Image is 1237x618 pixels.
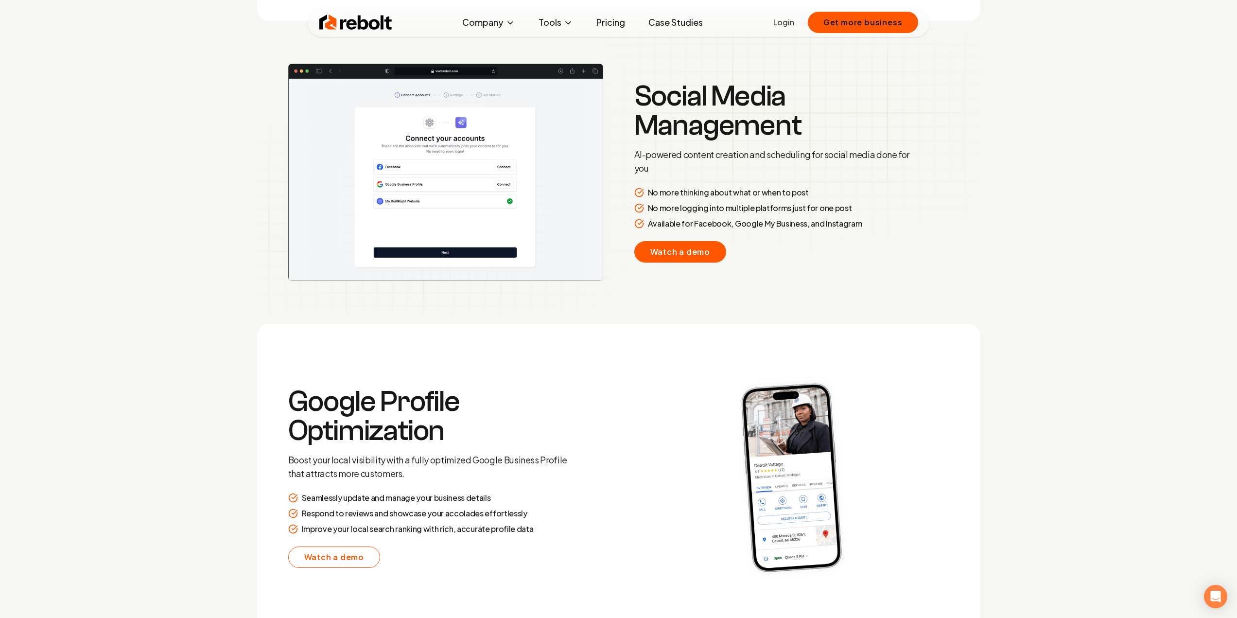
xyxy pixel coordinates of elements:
[808,12,918,33] button: Get more business
[648,187,809,198] p: No more thinking about what or when to post
[634,241,727,263] a: Watch a demo
[454,13,523,32] button: Company
[589,13,633,32] a: Pricing
[288,453,568,480] p: Boost your local visibility with a fully optimized Google Business Profile that attracts more cus...
[1204,585,1227,608] div: Open Intercom Messenger
[302,508,527,519] p: Respond to reviews and showcase your accolades effortlessly
[288,547,381,568] a: Watch a demo
[257,33,980,312] img: Product
[531,13,581,32] button: Tools
[634,82,914,140] h3: Social Media Management
[288,64,603,281] img: Website Preview
[634,355,949,600] img: Social Preview
[634,148,914,175] p: AI-powered content creation and scheduling for social media done for you
[641,13,711,32] a: Case Studies
[648,218,862,230] p: Available for Facebook, Google My Business, and Instagram
[288,387,568,445] h3: Google Profile Optimization
[302,523,534,535] p: Improve your local search ranking with rich, accurate profile data
[648,202,852,214] p: No more logging into multiple platforms just for one post
[302,492,491,504] p: Seamlessly update and manage your business details
[319,13,392,32] img: Rebolt Logo
[773,17,794,28] a: Login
